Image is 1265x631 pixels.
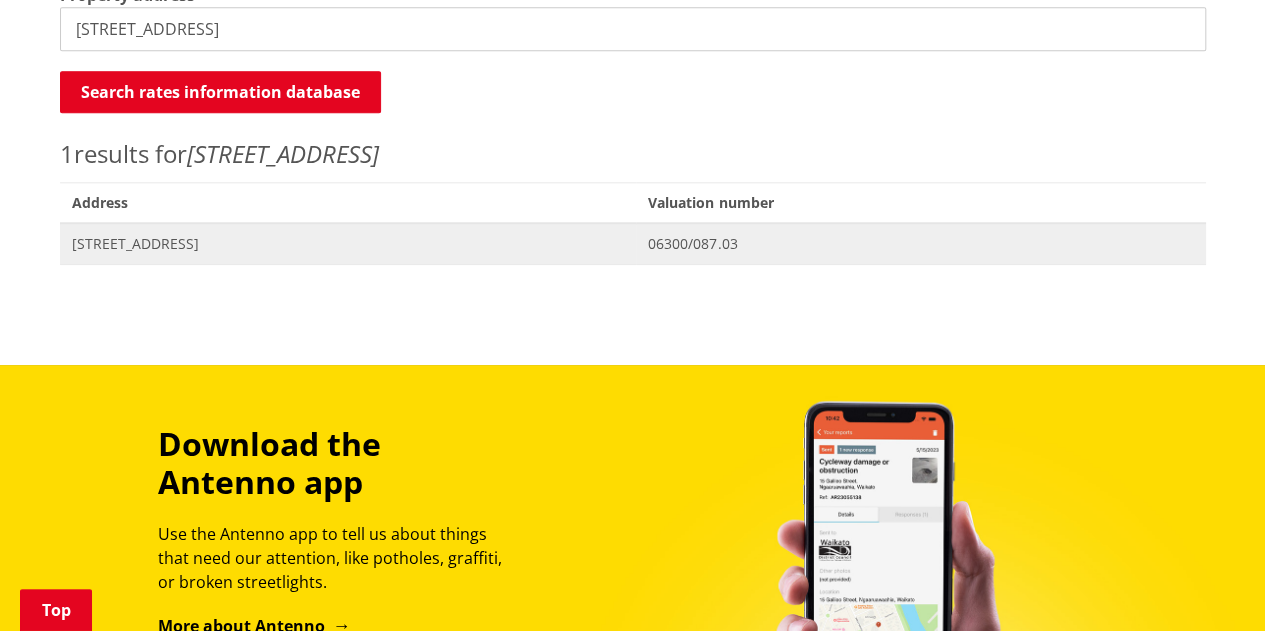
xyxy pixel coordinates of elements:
span: Valuation number [636,182,1205,223]
em: [STREET_ADDRESS] [187,137,379,170]
button: Search rates information database [60,71,381,113]
a: [STREET_ADDRESS] 06300/087.03 [60,223,1206,264]
p: Use the Antenno app to tell us about things that need our attention, like potholes, graffiti, or ... [158,522,520,594]
input: e.g. Duke Street NGARUAWAHIA [60,7,1206,51]
span: Address [60,182,637,223]
p: results for [60,136,1206,172]
span: [STREET_ADDRESS] [72,234,625,254]
span: 06300/087.03 [648,234,1193,254]
a: Top [20,589,92,631]
span: 1 [60,137,74,170]
iframe: Messenger Launcher [1173,547,1245,619]
h3: Download the Antenno app [158,425,520,502]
